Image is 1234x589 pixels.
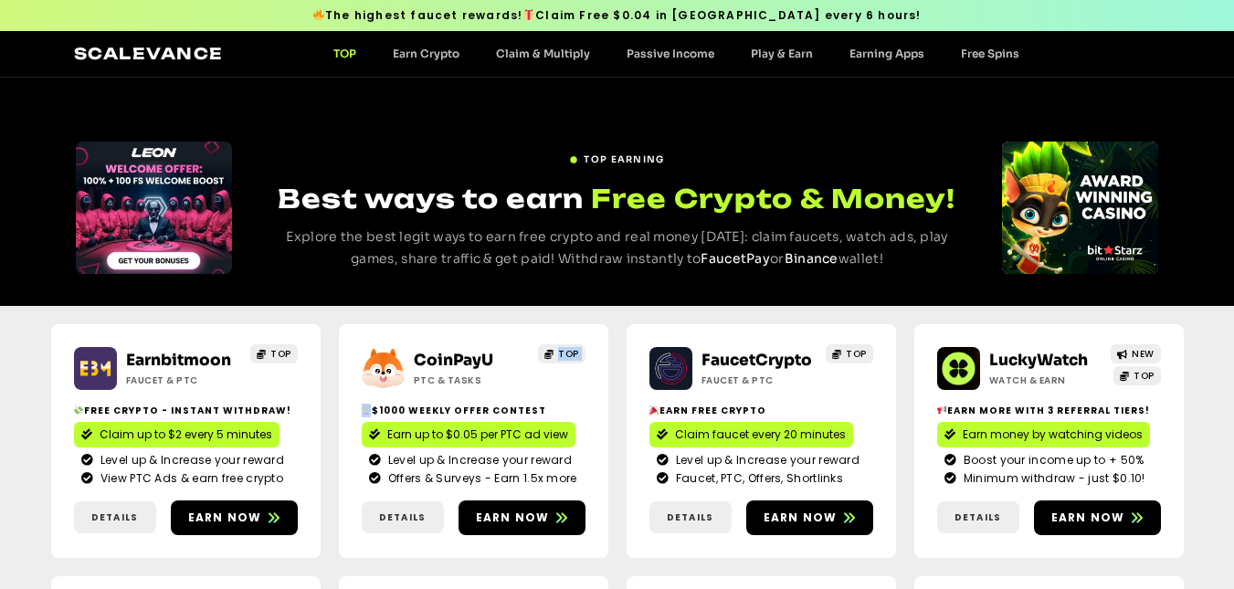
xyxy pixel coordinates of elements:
[1051,510,1125,526] span: Earn now
[374,47,478,60] a: Earn Crypto
[414,351,493,370] a: CoinPayU
[959,452,1144,468] span: Boost your income up to + 50%
[1134,369,1155,383] span: TOP
[675,426,846,443] span: Claim faucet every 20 minutes
[74,405,83,415] img: 💸
[671,470,843,487] span: Faucet, PTC, Offers, Shortlinks
[937,501,1019,533] a: Details
[846,347,867,361] span: TOP
[387,426,568,443] span: Earn up to $0.05 per PTC ad view
[667,510,713,524] span: Details
[478,47,608,60] a: Claim & Multiply
[171,500,298,535] a: Earn now
[1113,366,1161,385] a: TOP
[362,501,444,533] a: Details
[76,142,232,274] div: Slides
[1034,500,1161,535] a: Earn now
[963,426,1143,443] span: Earn money by watching videos
[312,7,921,24] span: The highest faucet rewards! Claim Free $0.04 in [GEOGRAPHIC_DATA] every 6 hours!
[955,510,1001,524] span: Details
[649,404,873,417] h2: Earn free crypto
[538,344,585,363] a: TOP
[315,47,374,60] a: TOP
[96,470,283,487] span: View PTC Ads & earn free crypto
[1132,347,1155,361] span: NEW
[126,351,231,370] a: Earnbitmoon
[1002,142,1158,274] div: 2 / 3
[943,47,1038,60] a: Free Spins
[313,9,324,20] img: 🔥
[188,510,262,526] span: Earn now
[379,510,426,524] span: Details
[74,404,298,417] h2: Free crypto - Instant withdraw!
[733,47,831,60] a: Play & Earn
[362,405,371,415] img: 🏆
[315,47,1038,60] nav: Menu
[74,44,224,63] a: Scalevance
[937,404,1161,417] h2: Earn more with 3 referral Tiers!
[1002,142,1158,274] div: Slides
[989,373,1103,387] h2: Watch & Earn
[362,422,575,447] a: Earn up to $0.05 per PTC ad view
[937,422,1150,447] a: Earn money by watching videos
[414,373,528,387] h2: ptc & Tasks
[278,183,584,215] span: Best ways to earn
[671,452,860,468] span: Level up & Increase your reward
[831,47,943,60] a: Earning Apps
[701,250,770,267] a: FaucetPay
[701,373,816,387] h2: Faucet & PTC
[270,347,291,361] span: TOP
[937,405,946,415] img: 📢
[362,404,585,417] h2: $1000 Weekly Offer contest
[459,500,585,535] a: Earn now
[523,9,534,20] img: 🎁
[785,250,838,267] a: Binance
[649,501,732,533] a: Details
[989,351,1088,370] a: LuckyWatch
[250,344,298,363] a: TOP
[826,344,873,363] a: TOP
[100,426,272,443] span: Claim up to $2 every 5 minutes
[649,422,853,447] a: Claim faucet every 20 minutes
[569,145,664,166] a: TOP EARNING
[266,226,968,270] p: Explore the best legit ways to earn free crypto and real money [DATE]: claim faucets, watch ads, ...
[746,500,873,535] a: Earn now
[91,510,138,524] span: Details
[96,452,284,468] span: Level up & Increase your reward
[584,153,664,166] span: TOP EARNING
[384,470,577,487] span: Offers & Surveys - Earn 1.5x more
[476,510,550,526] span: Earn now
[649,405,659,415] img: 🎉
[558,347,579,361] span: TOP
[591,181,955,216] span: Free Crypto & Money!
[126,373,240,387] h2: Faucet & PTC
[959,470,1145,487] span: Minimum withdraw - just $0.10!
[701,351,812,370] a: FaucetCrypto
[1111,344,1161,363] a: NEW
[74,501,156,533] a: Details
[384,452,572,468] span: Level up & Increase your reward
[74,422,279,447] a: Claim up to $2 every 5 minutes
[608,47,733,60] a: Passive Income
[764,510,838,526] span: Earn now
